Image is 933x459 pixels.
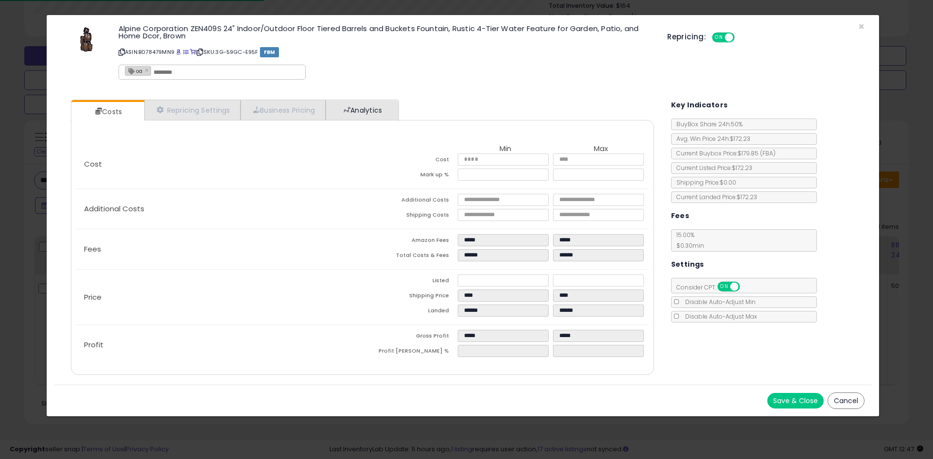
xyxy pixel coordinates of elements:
td: Shipping Costs [363,209,458,224]
span: OFF [738,283,754,291]
span: Consider CPT: [672,283,753,291]
span: FBM [260,47,279,57]
span: Shipping Price: $0.00 [672,178,736,187]
h5: Fees [671,210,690,222]
h3: Alpine Corporation ZEN409S 24" Indoor/Outdoor Floor Tiered Barrels and Buckets Fountain, Rustic 4... [119,25,653,39]
td: Amazon Fees [363,234,458,249]
a: Repricing Settings [144,100,241,120]
span: Avg. Win Price 24h: $172.23 [672,135,750,143]
td: Cost [363,153,458,169]
a: All offer listings [183,48,189,56]
p: Cost [76,160,363,168]
p: Price [76,293,363,301]
a: Your listing only [190,48,195,56]
span: ON [713,34,725,42]
span: oa [125,67,142,75]
span: Current Landed Price: $172.23 [672,193,757,201]
a: Analytics [326,100,397,120]
span: ON [718,283,730,291]
h5: Repricing: [667,33,706,41]
span: Disable Auto-Adjust Max [680,312,757,321]
span: $0.30 min [672,241,704,250]
p: ASIN: B078479MN9 | SKU: 3G-59GC-E95F [119,44,653,60]
span: Current Buybox Price: [672,149,776,157]
a: × [145,66,151,74]
p: Additional Costs [76,205,363,213]
button: Cancel [828,392,864,409]
span: BuyBox Share 24h: 50% [672,120,743,128]
a: Business Pricing [241,100,326,120]
p: Fees [76,245,363,253]
span: OFF [733,34,749,42]
td: Gross Profit [363,330,458,345]
button: Save & Close [767,393,824,408]
span: ( FBA ) [760,149,776,157]
th: Max [553,145,648,153]
td: Listed [363,274,458,289]
td: Profit [PERSON_NAME] % [363,345,458,360]
td: Shipping Price [363,289,458,305]
a: BuyBox page [176,48,181,56]
span: 15.00 % [672,231,704,250]
img: 41xHBC8zm-L._SL60_.jpg [72,25,101,54]
span: Current Listed Price: $172.23 [672,164,752,172]
td: Mark up % [363,169,458,184]
a: Costs [71,102,143,121]
th: Min [458,145,553,153]
h5: Key Indicators [671,99,728,111]
span: $179.85 [738,149,776,157]
p: Profit [76,341,363,349]
td: Landed [363,305,458,320]
h5: Settings [671,258,704,271]
span: × [858,19,864,34]
span: Disable Auto-Adjust Min [680,298,756,306]
td: Additional Costs [363,194,458,209]
td: Total Costs & Fees [363,249,458,264]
